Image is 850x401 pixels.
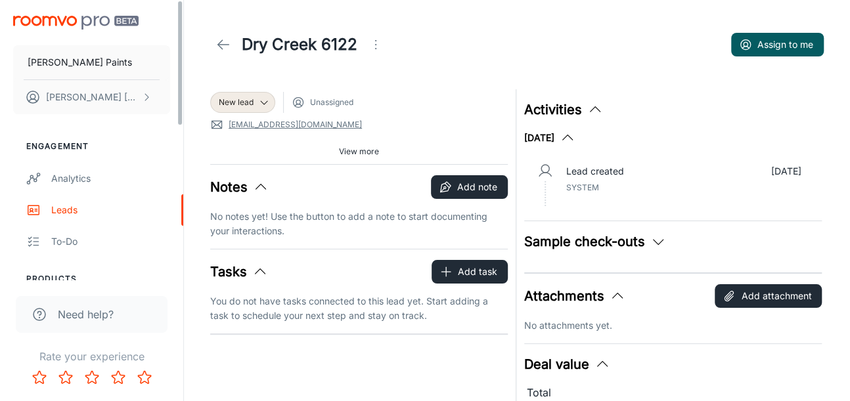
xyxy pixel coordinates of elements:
[58,306,114,322] span: Need help?
[219,96,254,108] span: New lead
[771,164,801,179] p: [DATE]
[432,260,508,284] button: Add task
[210,262,268,282] button: Tasks
[524,318,822,333] p: No attachments yet.
[46,90,139,104] p: [PERSON_NAME] [PERSON_NAME]
[431,175,508,199] button: Add note
[210,294,508,323] p: You do not have tasks connected to this lead yet. Start adding a task to schedule your next step ...
[26,364,53,390] button: Rate 1 star
[731,33,824,56] button: Assign to me
[51,234,170,249] div: To-do
[53,364,79,390] button: Rate 2 star
[210,177,269,197] button: Notes
[13,80,170,114] button: [PERSON_NAME] [PERSON_NAME]
[524,354,610,374] button: Deal value
[51,171,170,186] div: Analytics
[210,209,508,238] p: No notes yet! Use the button to add a note to start documenting your interactions.
[310,96,353,108] span: Unassigned
[524,286,625,306] button: Attachments
[334,142,384,161] button: View more
[131,364,158,390] button: Rate 5 star
[79,364,105,390] button: Rate 3 star
[210,92,275,113] div: New lead
[28,55,132,70] p: [PERSON_NAME] Paints
[51,203,170,217] div: Leads
[13,16,139,30] img: Roomvo PRO Beta
[715,284,822,308] button: Add attachment
[339,146,379,158] span: View more
[13,45,170,79] button: [PERSON_NAME] Paints
[229,119,362,131] a: [EMAIL_ADDRESS][DOMAIN_NAME]
[11,348,173,364] p: Rate your experience
[242,33,357,56] h1: Dry Creek 6122
[105,364,131,390] button: Rate 4 star
[524,100,603,119] button: Activities
[524,130,575,146] button: [DATE]
[566,182,599,192] span: System
[524,232,666,251] button: Sample check-outs
[363,32,389,58] button: Open menu
[566,164,624,179] p: Lead created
